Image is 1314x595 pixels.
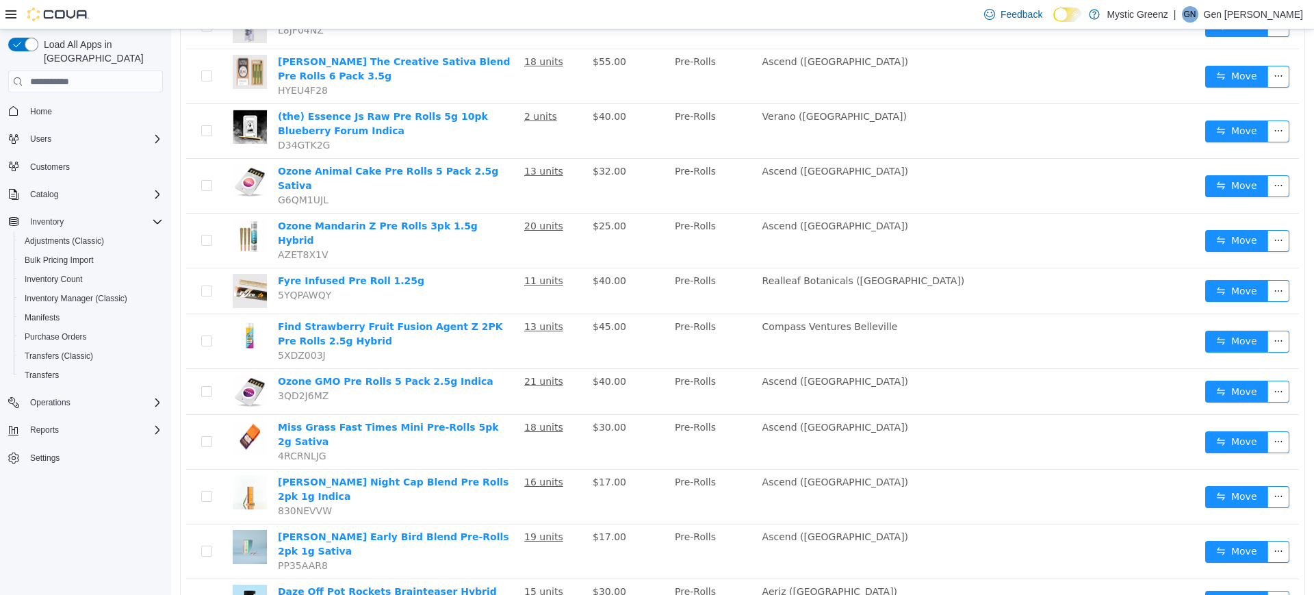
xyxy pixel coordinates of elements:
span: $30.00 [422,557,455,568]
u: 2 units [353,81,386,92]
span: $45.00 [422,292,455,303]
button: icon: ellipsis [1096,36,1118,58]
img: Lowell The Creative Sativa Blend Pre Rolls 6 Pack 3.5g hero shot [62,25,96,60]
a: Daze Off Pot Rockets Brainteaser Hybrid [107,557,326,568]
span: Load All Apps in [GEOGRAPHIC_DATA] [38,38,163,65]
span: Purchase Orders [19,329,163,345]
span: Customers [30,162,70,173]
button: Settings [3,448,168,468]
span: 830NEVVW [107,476,161,487]
a: Home [25,103,57,120]
button: Inventory Count [14,270,168,289]
td: Pre-Rolls [498,285,586,340]
a: Manifests [19,309,65,326]
img: Ozone Mandarin Z Pre Rolls 3pk 1.5g Hybrid hero shot [62,190,96,224]
td: Pre-Rolls [498,184,586,239]
span: Realleaf Botanicals ([GEOGRAPHIC_DATA]) [591,246,794,257]
button: Customers [3,157,168,177]
button: Inventory [3,212,168,231]
img: Miss Grass Fast Times Mini Pre-Rolls 5pk 2g Sativa hero shot [62,391,96,425]
span: 5YQPAWQY [107,260,160,271]
button: icon: swapMove [1034,91,1097,113]
button: icon: swapMove [1034,402,1097,424]
span: Ascend ([GEOGRAPHIC_DATA]) [591,136,737,147]
a: Feedback [979,1,1048,28]
input: Dark Mode [1053,8,1082,22]
span: Purchase Orders [25,331,87,342]
span: GN [1184,6,1196,23]
p: | [1174,6,1176,23]
button: icon: swapMove [1034,561,1097,583]
span: $25.00 [422,191,455,202]
span: Operations [30,397,70,408]
span: Home [30,106,52,117]
button: icon: swapMove [1034,351,1097,373]
span: Aeriz ([GEOGRAPHIC_DATA]) [591,557,726,568]
span: Customers [25,158,163,175]
u: 18 units [353,392,392,403]
td: Pre-Rolls [498,129,586,184]
button: icon: ellipsis [1096,91,1118,113]
span: $17.00 [422,502,455,513]
a: Fyre Infused Pre Roll 1.25g [107,246,253,257]
span: Ascend ([GEOGRAPHIC_DATA]) [591,502,737,513]
a: Settings [25,450,65,466]
button: icon: swapMove [1034,457,1097,479]
button: icon: swapMove [1034,511,1097,533]
span: $40.00 [422,81,455,92]
button: icon: ellipsis [1096,201,1118,223]
span: $17.00 [422,447,455,458]
a: Find Strawberry Fruit Fusion Agent Z 2PK Pre Rolls 2.5g Hybrid [107,292,332,317]
button: icon: ellipsis [1096,146,1118,168]
button: icon: swapMove [1034,146,1097,168]
button: Operations [25,394,76,411]
span: Transfers (Classic) [19,348,163,364]
img: Edie Parker Night Cap Blend Pre Rolls 2pk 1g Indica hero shot [62,446,96,480]
u: 15 units [353,557,392,568]
img: (the) Essence Js Raw Pre Rolls 5g 10pk Blueberry Forum Indica hero shot [62,80,96,114]
span: Inventory [30,216,64,227]
span: Users [25,131,163,147]
p: Mystic Greenz [1107,6,1168,23]
img: Find Strawberry Fruit Fusion Agent Z 2PK Pre Rolls 2.5g Hybrid hero shot [62,290,96,325]
u: 18 units [353,27,392,38]
span: Adjustments (Classic) [19,233,163,249]
span: Ascend ([GEOGRAPHIC_DATA]) [591,346,737,357]
a: Customers [25,159,75,175]
a: Ozone GMO Pre Rolls 5 Pack 2.5g Indica [107,346,322,357]
div: Gen Nadeau [1182,6,1198,23]
a: Adjustments (Classic) [19,233,109,249]
button: Reports [25,422,64,438]
span: Inventory Manager (Classic) [19,290,163,307]
button: icon: ellipsis [1096,511,1118,533]
span: Verano ([GEOGRAPHIC_DATA]) [591,81,736,92]
td: Pre-Rolls [498,75,586,129]
button: icon: swapMove [1034,36,1097,58]
img: Fyre Infused Pre Roll 1.25g hero shot [62,244,96,279]
button: Catalog [25,186,64,203]
span: 5XDZ003J [107,320,155,331]
button: Adjustments (Classic) [14,231,168,251]
td: Pre-Rolls [498,495,586,550]
span: $30.00 [422,392,455,403]
button: Transfers (Classic) [14,346,168,366]
span: Inventory Manager (Classic) [25,293,127,304]
span: Ascend ([GEOGRAPHIC_DATA]) [591,447,737,458]
span: Bulk Pricing Import [19,252,163,268]
button: Manifests [14,308,168,327]
button: Inventory Manager (Classic) [14,289,168,308]
u: 13 units [353,136,392,147]
span: Ascend ([GEOGRAPHIC_DATA]) [591,392,737,403]
span: 4RCRNLJG [107,421,155,432]
td: Pre-Rolls [498,20,586,75]
u: 13 units [353,292,392,303]
span: Catalog [30,189,58,200]
span: Ascend ([GEOGRAPHIC_DATA]) [591,191,737,202]
span: Manifests [19,309,163,326]
span: Manifests [25,312,60,323]
span: HYEU4F28 [107,55,157,66]
button: Users [25,131,57,147]
td: Pre-Rolls [498,440,586,495]
img: Daze Off Pot Rockets Brainteaser Hybrid hero shot [62,555,96,590]
span: Transfers (Classic) [25,351,93,362]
